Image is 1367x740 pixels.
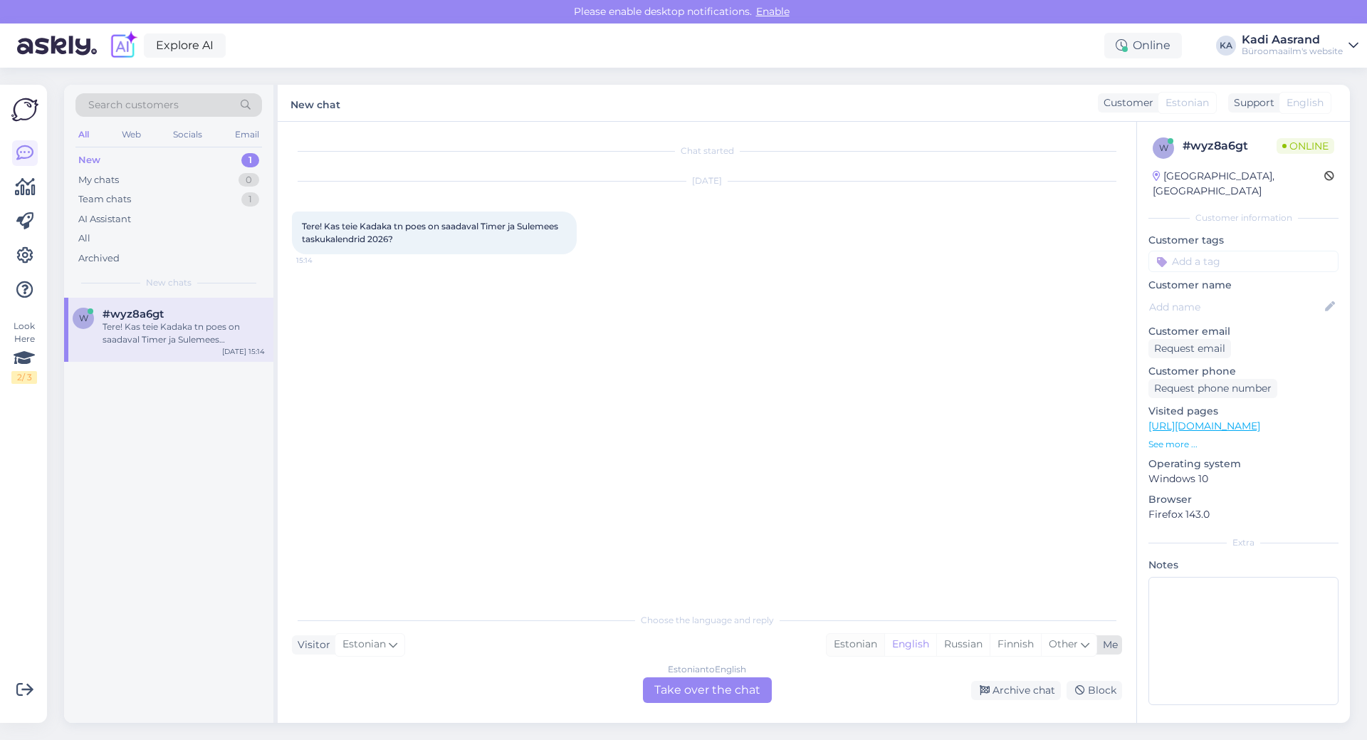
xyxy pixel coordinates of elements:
[11,320,37,384] div: Look Here
[292,145,1122,157] div: Chat started
[1148,364,1339,379] p: Customer phone
[1049,637,1078,650] span: Other
[11,371,37,384] div: 2 / 3
[1148,471,1339,486] p: Windows 10
[78,231,90,246] div: All
[990,634,1041,655] div: Finnish
[222,346,265,357] div: [DATE] 15:14
[1148,457,1339,471] p: Operating system
[1098,95,1153,110] div: Customer
[78,192,131,207] div: Team chats
[1148,233,1339,248] p: Customer tags
[239,173,259,187] div: 0
[78,251,120,266] div: Archived
[1148,379,1277,398] div: Request phone number
[1104,33,1182,58] div: Online
[752,5,794,18] span: Enable
[1148,404,1339,419] p: Visited pages
[1148,324,1339,339] p: Customer email
[119,125,144,144] div: Web
[1228,95,1274,110] div: Support
[1159,142,1168,153] span: w
[1242,34,1358,57] a: Kadi AasrandBüroomaailm's website
[1183,137,1277,155] div: # wyz8a6gt
[144,33,226,58] a: Explore AI
[1148,212,1339,224] div: Customer information
[1097,637,1118,652] div: Me
[78,212,131,226] div: AI Assistant
[1277,138,1334,154] span: Online
[1148,339,1231,358] div: Request email
[936,634,990,655] div: Russian
[79,313,88,323] span: w
[290,93,340,113] label: New chat
[971,681,1061,700] div: Archive chat
[241,153,259,167] div: 1
[1166,95,1209,110] span: Estonian
[1148,438,1339,451] p: See more ...
[296,255,350,266] span: 15:14
[292,637,330,652] div: Visitor
[1148,507,1339,522] p: Firefox 143.0
[1153,169,1324,199] div: [GEOGRAPHIC_DATA], [GEOGRAPHIC_DATA]
[1216,36,1236,56] div: KA
[108,31,138,61] img: explore-ai
[1148,558,1339,573] p: Notes
[1148,251,1339,272] input: Add a tag
[292,174,1122,187] div: [DATE]
[827,634,884,655] div: Estonian
[292,614,1122,627] div: Choose the language and reply
[1149,299,1322,315] input: Add name
[1148,419,1260,432] a: [URL][DOMAIN_NAME]
[1287,95,1324,110] span: English
[1148,536,1339,549] div: Extra
[884,634,936,655] div: English
[643,677,772,703] div: Take over the chat
[103,321,265,346] div: Tere! Kas teie Kadaka tn poes on saadaval Timer ja Sulemees taskukalendrid 2026?
[1148,278,1339,293] p: Customer name
[1067,681,1122,700] div: Block
[11,96,38,123] img: Askly Logo
[88,98,179,113] span: Search customers
[75,125,92,144] div: All
[78,153,100,167] div: New
[103,308,164,321] span: #wyz8a6gt
[1242,46,1343,57] div: Büroomaailm's website
[241,192,259,207] div: 1
[668,663,746,676] div: Estonian to English
[170,125,205,144] div: Socials
[302,221,560,244] span: Tere! Kas teie Kadaka tn poes on saadaval Timer ja Sulemees taskukalendrid 2026?
[1242,34,1343,46] div: Kadi Aasrand
[78,173,119,187] div: My chats
[232,125,262,144] div: Email
[146,276,192,289] span: New chats
[1148,492,1339,507] p: Browser
[342,637,386,652] span: Estonian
